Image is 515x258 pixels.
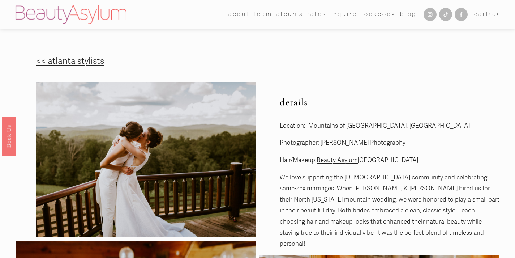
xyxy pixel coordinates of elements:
a: << atlanta stylists [36,56,104,66]
a: folder dropdown [254,9,272,20]
p: Photographer: [PERSON_NAME] Photography [280,138,499,149]
h2: details [280,97,499,108]
a: Beauty Asylum [317,156,358,164]
a: folder dropdown [228,9,250,20]
p: Hair/Makeup: [GEOGRAPHIC_DATA] [280,155,499,166]
a: Inquire [331,9,357,20]
a: Lookbook [361,9,396,20]
img: Beauty Asylum | Bridal Hair &amp; Makeup Charlotte &amp; Atlanta [16,5,126,24]
a: Book Us [2,116,16,156]
span: team [254,9,272,20]
a: Instagram [424,8,437,21]
a: Facebook [455,8,468,21]
span: ( ) [489,11,499,17]
a: 0 items in cart [474,9,499,20]
a: TikTok [439,8,452,21]
a: albums [276,9,303,20]
a: Rates [307,9,326,20]
p: Location: Mountains of [GEOGRAPHIC_DATA], [GEOGRAPHIC_DATA] [280,120,499,132]
p: We love supporting the [DEMOGRAPHIC_DATA] community and celebrating same-sex marriages. When [PER... [280,172,499,250]
span: about [228,9,250,20]
span: 0 [492,11,497,17]
a: Blog [400,9,417,20]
